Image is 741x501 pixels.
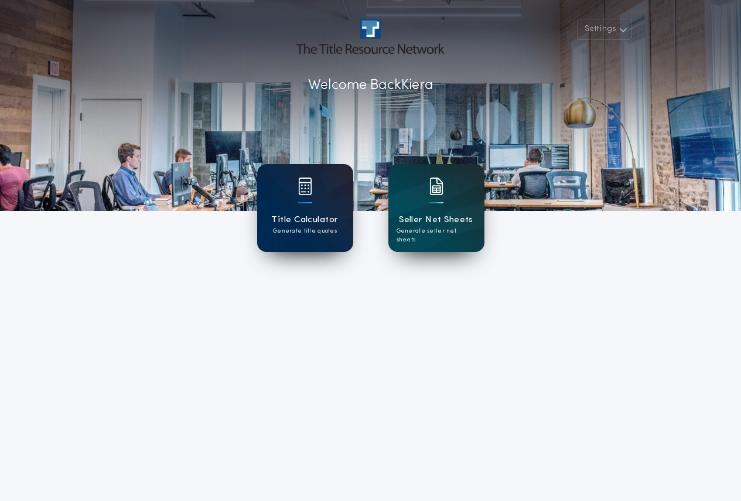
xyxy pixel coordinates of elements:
img: account-logo [296,19,444,54]
a: card iconTitle CalculatorGenerate title quotes [257,164,353,252]
p: Welcome Back Kiera [308,75,433,96]
p: Generate title quotes [273,227,337,236]
button: Settings [577,19,632,40]
a: card iconSeller Net SheetsGenerate seller net sheets [388,164,484,252]
h1: Title Calculator [271,213,338,227]
h1: Seller Net Sheets [399,213,473,227]
img: card icon [298,178,312,195]
img: card icon [429,178,443,195]
p: Generate seller net sheets [397,227,476,244]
